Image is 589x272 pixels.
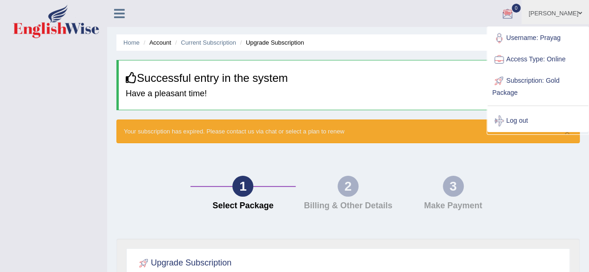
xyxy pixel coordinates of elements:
[405,201,501,211] h4: Make Payment
[487,110,588,132] a: Log out
[116,119,580,143] div: Your subscription has expired. Please contact us via chat or select a plan to renew
[137,256,231,270] h2: Upgrade Subscription
[123,39,140,46] a: Home
[195,201,291,211] h4: Select Package
[487,27,588,49] a: Username: Prayag
[300,201,396,211] h4: Billing & Other Details
[487,70,588,101] a: Subscription: Gold Package
[564,127,570,137] button: ×
[443,176,464,197] div: 3
[238,38,304,47] li: Upgrade Subscription
[338,176,359,197] div: 2
[141,38,171,47] li: Account
[487,49,588,70] a: Access Type: Online
[512,4,521,13] span: 0
[181,39,236,46] a: Current Subscription
[232,176,253,197] div: 1
[126,89,572,99] h4: Have a pleasant time!
[126,72,572,84] h3: Successful entry in the system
